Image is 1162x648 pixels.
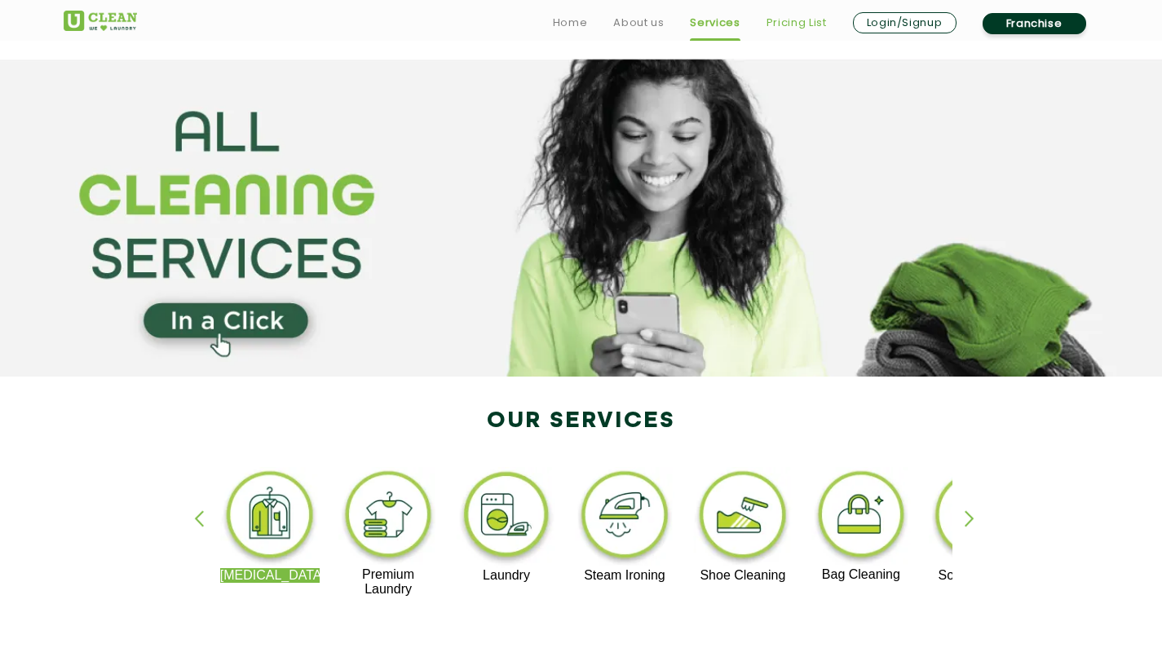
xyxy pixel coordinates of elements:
[613,13,664,33] a: About us
[983,13,1086,34] a: Franchise
[64,11,137,31] img: UClean Laundry and Dry Cleaning
[767,13,827,33] a: Pricing List
[553,13,588,33] a: Home
[575,568,675,583] p: Steam Ironing
[693,467,793,568] img: shoe_cleaning_11zon.webp
[220,568,320,583] p: [MEDICAL_DATA]
[853,12,957,33] a: Login/Signup
[929,568,1029,583] p: Sofa Cleaning
[338,467,439,567] img: premium_laundry_cleaning_11zon.webp
[457,467,557,568] img: laundry_cleaning_11zon.webp
[690,13,740,33] a: Services
[693,568,793,583] p: Shoe Cleaning
[220,467,320,568] img: dry_cleaning_11zon.webp
[338,567,439,597] p: Premium Laundry
[457,568,557,583] p: Laundry
[811,467,912,567] img: bag_cleaning_11zon.webp
[575,467,675,568] img: steam_ironing_11zon.webp
[811,567,912,582] p: Bag Cleaning
[929,467,1029,568] img: sofa_cleaning_11zon.webp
